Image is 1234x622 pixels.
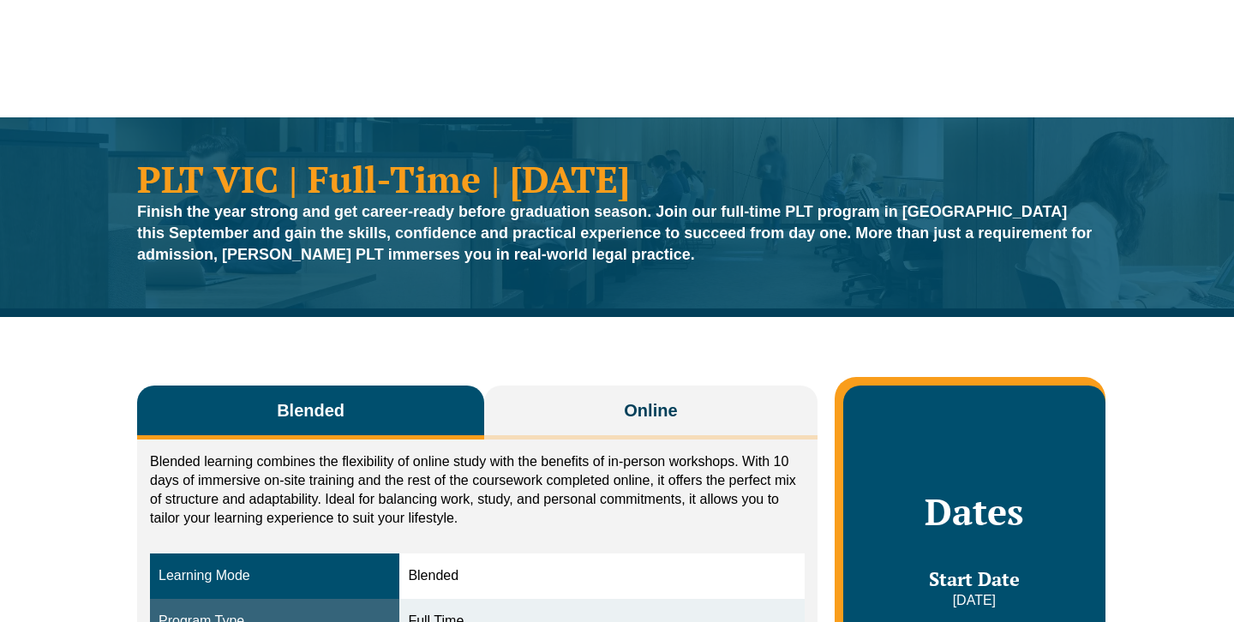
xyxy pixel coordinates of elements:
strong: Finish the year strong and get career-ready before graduation season. Join our full-time PLT prog... [137,203,1092,263]
div: Learning Mode [159,566,391,586]
span: Start Date [929,566,1020,591]
h2: Dates [860,490,1088,533]
p: [DATE] [860,591,1088,610]
span: Blended [277,398,344,422]
span: Online [624,398,677,422]
p: Blended learning combines the flexibility of online study with the benefits of in-person workshop... [150,452,805,528]
div: Blended [408,566,795,586]
h1: PLT VIC | Full-Time | [DATE] [137,160,1097,197]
